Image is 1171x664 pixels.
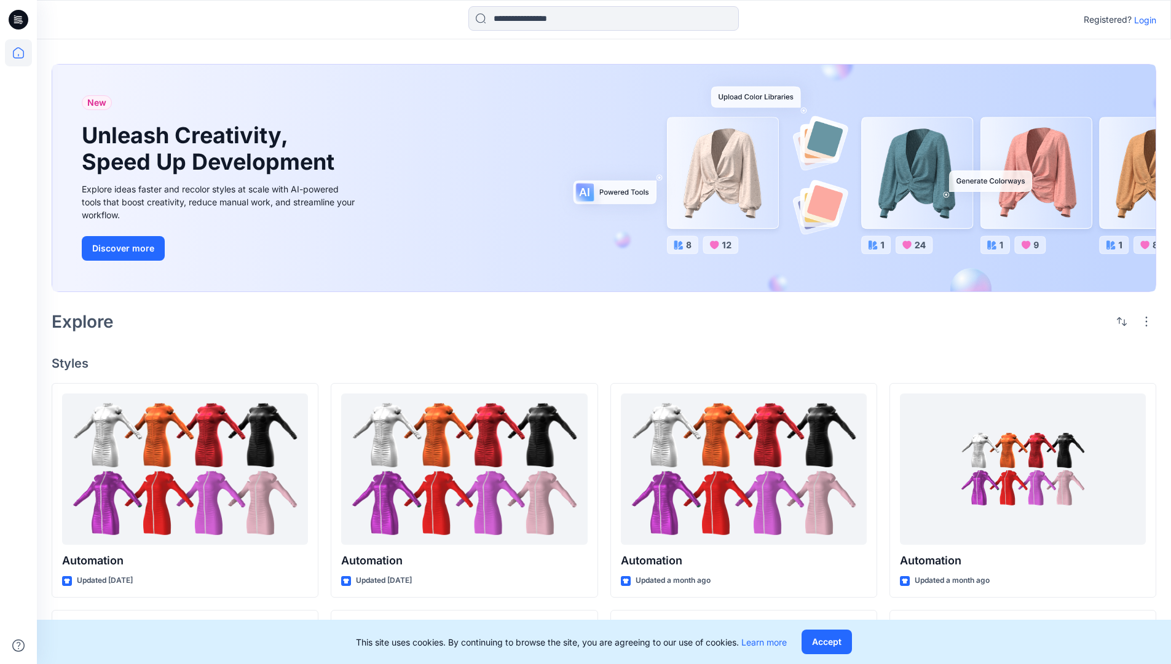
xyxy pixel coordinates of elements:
p: Automation [341,552,587,569]
h1: Unleash Creativity, Speed Up Development [82,122,340,175]
p: Updated a month ago [915,574,990,587]
span: New [87,95,106,110]
p: This site uses cookies. By continuing to browse the site, you are agreeing to our use of cookies. [356,636,787,649]
p: Updated [DATE] [356,574,412,587]
h4: Styles [52,356,1156,371]
p: Updated a month ago [636,574,711,587]
p: Automation [62,552,308,569]
h2: Explore [52,312,114,331]
a: Automation [900,393,1146,545]
p: Registered? [1084,12,1132,27]
a: Automation [341,393,587,545]
a: Automation [62,393,308,545]
button: Discover more [82,236,165,261]
p: Automation [900,552,1146,569]
button: Accept [802,630,852,654]
p: Updated [DATE] [77,574,133,587]
a: Discover more [82,236,358,261]
p: Login [1134,14,1156,26]
div: Explore ideas faster and recolor styles at scale with AI-powered tools that boost creativity, red... [82,183,358,221]
a: Learn more [741,637,787,647]
p: Automation [621,552,867,569]
a: Automation [621,393,867,545]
